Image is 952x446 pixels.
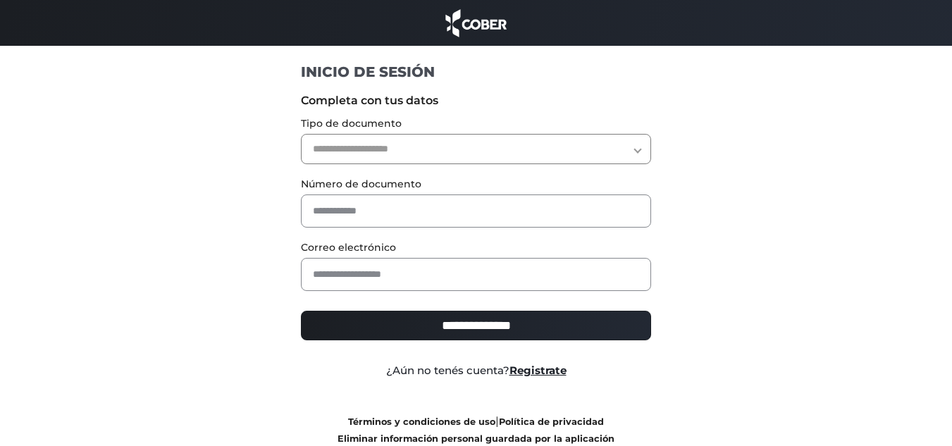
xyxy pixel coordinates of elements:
[348,416,495,427] a: Términos y condiciones de uso
[301,116,651,131] label: Tipo de documento
[301,63,651,81] h1: INICIO DE SESIÓN
[301,240,651,255] label: Correo electrónico
[509,364,567,377] a: Registrate
[442,7,511,39] img: cober_marca.png
[290,363,662,379] div: ¿Aún no tenés cuenta?
[301,177,651,192] label: Número de documento
[301,92,651,109] label: Completa con tus datos
[338,433,614,444] a: Eliminar información personal guardada por la aplicación
[499,416,604,427] a: Política de privacidad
